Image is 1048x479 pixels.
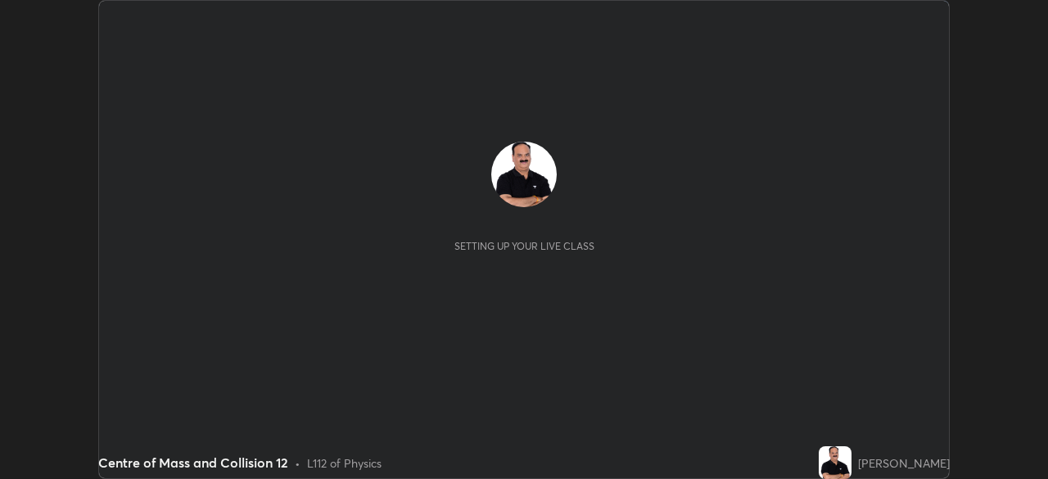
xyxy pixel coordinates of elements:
img: 605ba8bc909545269ef7945e2730f7c4.jpg [819,446,851,479]
div: Centre of Mass and Collision 12 [98,453,288,472]
div: L112 of Physics [307,454,382,472]
div: [PERSON_NAME] [858,454,950,472]
div: Setting up your live class [454,240,594,252]
div: • [295,454,300,472]
img: 605ba8bc909545269ef7945e2730f7c4.jpg [491,142,557,207]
